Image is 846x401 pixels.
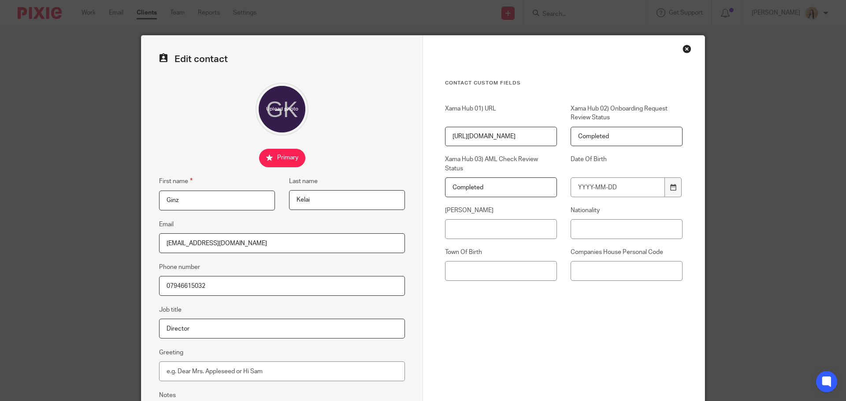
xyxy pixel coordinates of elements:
[571,177,665,197] input: YYYY-MM-DD
[571,206,683,215] label: Nationality
[289,177,318,186] label: Last name
[571,248,683,257] label: Companies House Personal Code
[445,155,557,173] label: Xama Hub 03) AML Check Review Status
[571,155,683,173] label: Date Of Birth
[159,305,182,314] label: Job title
[159,220,174,229] label: Email
[445,104,557,122] label: Xama Hub 01) URL
[159,263,200,272] label: Phone number
[445,80,683,87] h3: Contact Custom fields
[571,104,683,122] label: Xama Hub 02) Onboarding Request Review Status
[159,176,193,186] label: First name
[683,44,691,53] div: Close this dialog window
[159,361,405,381] input: e.g. Dear Mrs. Appleseed or Hi Sam
[159,348,183,357] label: Greeting
[445,248,557,257] label: Town Of Birth
[159,391,176,400] label: Notes
[445,206,557,215] label: [PERSON_NAME]
[159,53,405,65] h2: Edit contact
